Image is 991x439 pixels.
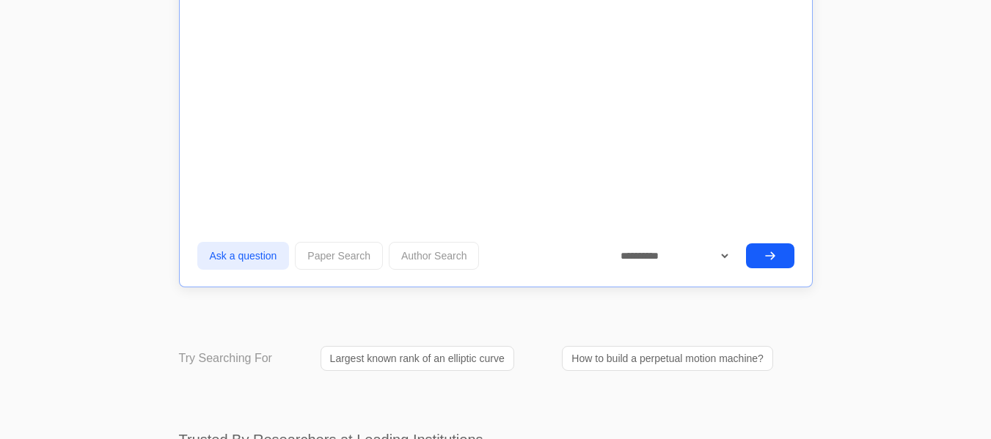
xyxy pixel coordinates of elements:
button: Paper Search [295,242,383,270]
a: Largest known rank of an elliptic curve [321,346,514,371]
button: Ask a question [197,242,290,270]
p: Try Searching For [179,350,272,367]
a: How to build a perpetual motion machine? [562,346,773,371]
button: Author Search [389,242,480,270]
